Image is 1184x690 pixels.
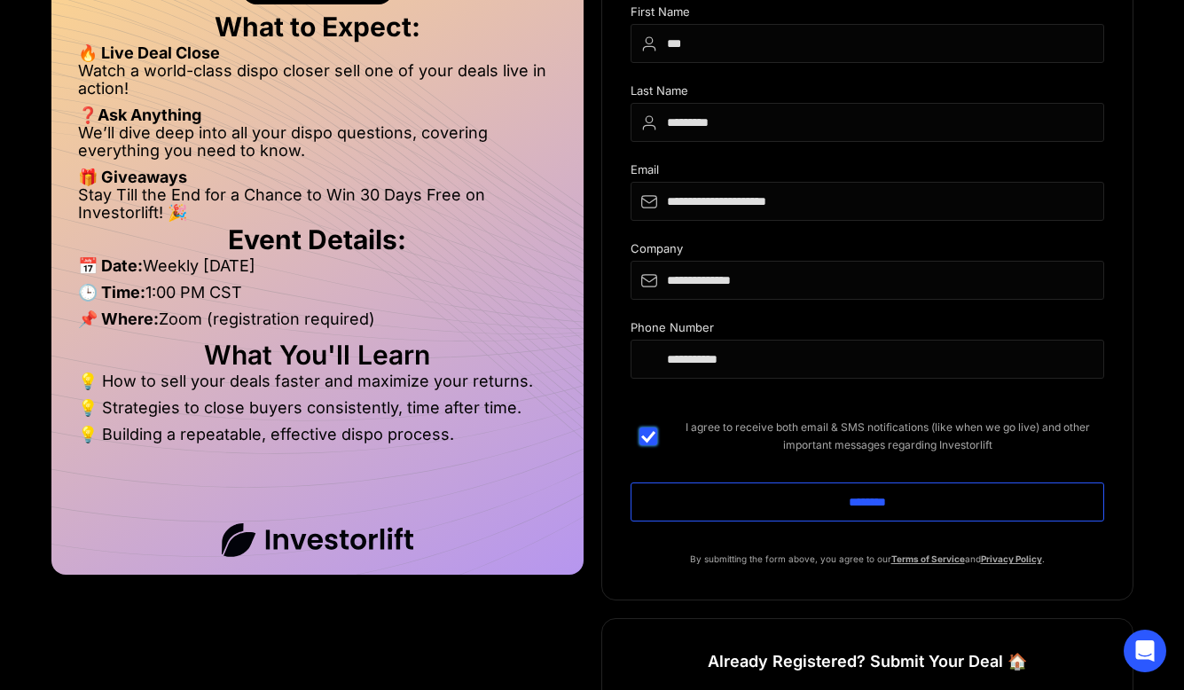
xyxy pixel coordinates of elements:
[631,242,1104,261] div: Company
[981,553,1042,564] a: Privacy Policy
[891,553,965,564] a: Terms of Service
[78,256,143,275] strong: 📅 Date:
[1124,630,1166,672] div: Open Intercom Messenger
[78,310,159,328] strong: 📌 Where:
[215,11,420,43] strong: What to Expect:
[631,5,1104,550] form: DIspo Day Main Form
[78,284,557,310] li: 1:00 PM CST
[631,550,1104,568] p: By submitting the form above, you agree to our and .
[78,168,187,186] strong: 🎁 Giveaways
[78,426,557,443] li: 💡 Building a repeatable, effective dispo process.
[78,43,220,62] strong: 🔥 Live Deal Close
[671,419,1104,454] span: I agree to receive both email & SMS notifications (like when we go live) and other important mess...
[78,283,145,302] strong: 🕒 Time:
[78,257,557,284] li: Weekly [DATE]
[78,346,557,364] h2: What You'll Learn
[78,372,557,399] li: 💡 How to sell your deals faster and maximize your returns.
[708,646,1027,678] h1: Already Registered? Submit Your Deal 🏠
[631,321,1104,340] div: Phone Number
[78,62,557,106] li: Watch a world-class dispo closer sell one of your deals live in action!
[78,106,201,124] strong: ❓Ask Anything
[78,399,557,426] li: 💡 Strategies to close buyers consistently, time after time.
[631,163,1104,182] div: Email
[78,186,557,222] li: Stay Till the End for a Chance to Win 30 Days Free on Investorlift! 🎉
[78,124,557,169] li: We’ll dive deep into all your dispo questions, covering everything you need to know.
[228,223,406,255] strong: Event Details:
[631,5,1104,24] div: First Name
[78,310,557,337] li: Zoom (registration required)
[631,84,1104,103] div: Last Name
